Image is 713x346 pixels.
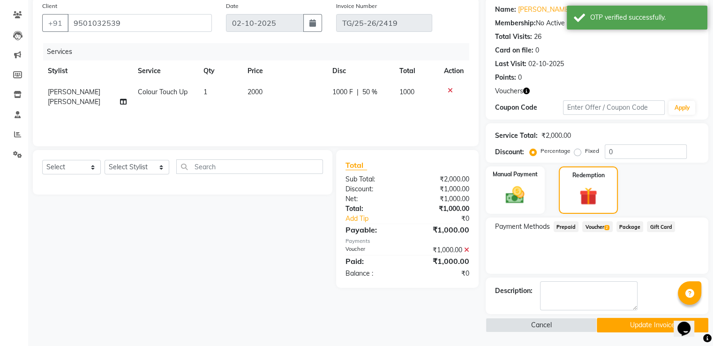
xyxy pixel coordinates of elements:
span: | [357,87,359,97]
span: 2000 [247,88,262,96]
span: Gift Card [647,221,675,232]
span: Colour Touch Up [138,88,188,96]
div: Discount: [338,184,407,194]
div: Service Total: [495,131,538,141]
span: Vouchers [495,86,523,96]
span: Total [345,160,367,170]
div: Membership: [495,18,536,28]
div: 0 [535,45,539,55]
input: Enter Offer / Coupon Code [563,100,665,115]
div: ₹1,000.00 [407,245,476,255]
th: Disc [327,60,394,82]
div: Total: [338,204,407,214]
div: Payable: [338,224,407,235]
div: Balance : [338,269,407,278]
div: Net: [338,194,407,204]
div: 02-10-2025 [528,59,564,69]
div: Services [43,43,476,60]
label: Percentage [540,147,570,155]
span: 2 [604,225,609,231]
img: _gift.svg [574,185,603,207]
label: Fixed [585,147,599,155]
input: Search [176,159,323,174]
span: 1000 F [332,87,353,97]
button: Update Invoice [597,318,708,332]
th: Total [394,60,438,82]
div: Description: [495,286,533,296]
th: Service [132,60,198,82]
span: Package [616,221,644,232]
input: Search by Name/Mobile/Email/Code [68,14,212,32]
button: +91 [42,14,68,32]
div: Name: [495,5,516,15]
span: 1 [203,88,207,96]
span: [PERSON_NAME] [PERSON_NAME] [48,88,100,106]
span: 1000 [399,88,414,96]
th: Qty [198,60,241,82]
img: _cash.svg [500,184,530,206]
th: Price [241,60,327,82]
div: ₹2,000.00 [541,131,571,141]
label: Manual Payment [493,170,538,179]
div: Card on file: [495,45,533,55]
label: Invoice Number [336,2,377,10]
div: ₹1,000.00 [407,204,476,214]
div: Paid: [338,256,407,267]
div: Voucher [338,245,407,255]
div: Points: [495,73,516,83]
button: Cancel [486,318,597,332]
a: [PERSON_NAME] [518,5,570,15]
div: 0 [518,73,522,83]
div: ₹0 [407,269,476,278]
div: ₹1,000.00 [407,194,476,204]
div: ₹2,000.00 [407,174,476,184]
div: ₹1,000.00 [407,256,476,267]
div: Total Visits: [495,32,532,42]
span: Voucher [582,221,612,232]
div: No Active Membership [495,18,699,28]
th: Action [438,60,469,82]
label: Redemption [572,171,605,180]
label: Client [42,2,57,10]
div: Sub Total: [338,174,407,184]
span: 50 % [362,87,377,97]
label: Date [226,2,239,10]
iframe: chat widget [674,308,704,337]
a: Add Tip [338,214,419,224]
div: Discount: [495,147,524,157]
div: 26 [534,32,541,42]
span: Prepaid [554,221,579,232]
div: OTP verified successfully. [590,13,700,23]
div: ₹0 [419,214,476,224]
div: Last Visit: [495,59,526,69]
div: Payments [345,237,469,245]
button: Apply [668,101,695,115]
span: Payment Methods [495,222,550,232]
th: Stylist [42,60,132,82]
div: ₹1,000.00 [407,184,476,194]
div: Coupon Code [495,103,563,113]
div: ₹1,000.00 [407,224,476,235]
